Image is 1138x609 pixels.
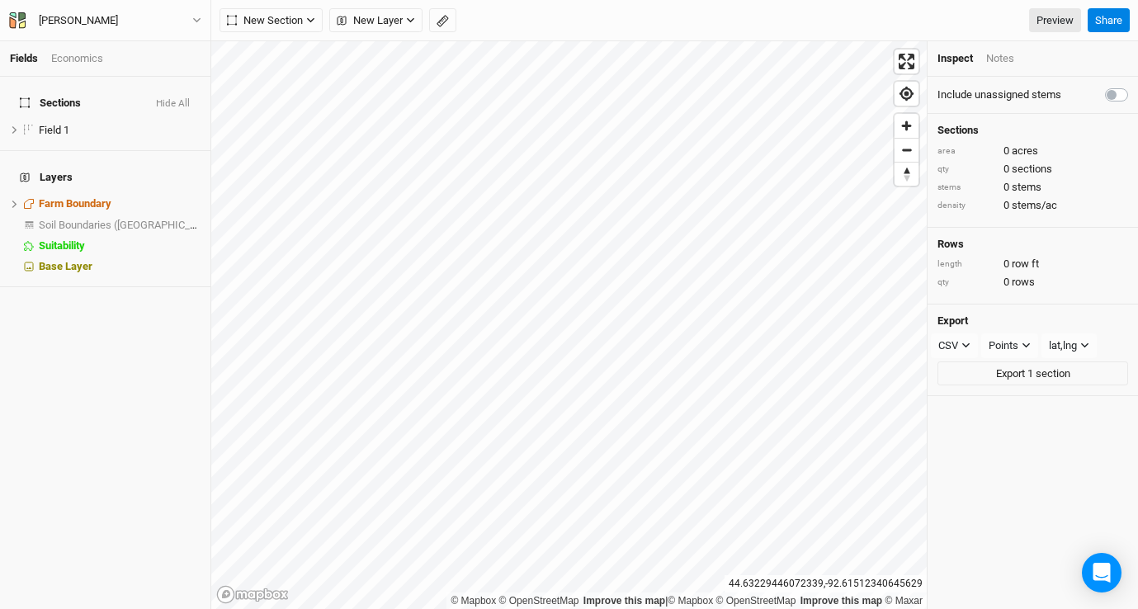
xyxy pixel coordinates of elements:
[937,51,973,66] div: Inspect
[989,338,1018,354] div: Points
[39,124,201,137] div: Field 1
[583,595,665,607] a: Improve this map
[10,161,201,194] h4: Layers
[885,595,923,607] a: Maxar
[937,238,1128,251] h4: Rows
[1012,198,1057,213] span: stems/ac
[986,51,1014,66] div: Notes
[937,200,995,212] div: density
[800,595,882,607] a: Improve this map
[51,51,103,66] div: Economics
[337,12,403,29] span: New Layer
[1082,553,1121,592] div: Open Intercom Messenger
[937,145,995,158] div: area
[937,124,1128,137] h4: Sections
[937,314,1128,328] h4: Export
[39,239,201,253] div: Suitability
[155,98,191,110] button: Hide All
[1012,180,1041,195] span: stems
[499,595,579,607] a: OpenStreetMap
[937,198,1128,213] div: 0
[937,162,1128,177] div: 0
[211,41,927,609] canvas: Map
[895,138,918,162] button: Zoom out
[1012,275,1035,290] span: rows
[39,219,201,232] div: Soil Boundaries (US)
[39,197,201,210] div: Farm Boundary
[329,8,423,33] button: New Layer
[1012,257,1039,271] span: row ft
[937,276,995,289] div: qty
[937,87,1061,102] label: Include unassigned stems
[227,12,303,29] span: New Section
[451,592,923,609] div: |
[938,338,958,354] div: CSV
[937,257,1128,271] div: 0
[220,8,323,33] button: New Section
[8,12,202,30] button: [PERSON_NAME]
[216,585,289,604] a: Mapbox logo
[1049,338,1077,354] div: lat,lng
[39,260,92,272] span: Base Layer
[895,163,918,186] span: Reset bearing to north
[937,180,1128,195] div: 0
[981,333,1038,358] button: Points
[39,124,69,136] span: Field 1
[1012,144,1038,158] span: acres
[937,361,1128,386] button: Export 1 section
[895,162,918,186] button: Reset bearing to north
[39,12,118,29] div: [PERSON_NAME]
[937,258,995,271] div: length
[1012,162,1052,177] span: sections
[895,82,918,106] button: Find my location
[39,239,85,252] span: Suitability
[39,260,201,273] div: Base Layer
[451,595,496,607] a: Mapbox
[39,219,222,231] span: Soil Boundaries ([GEOGRAPHIC_DATA])
[429,8,456,33] button: Shortcut: M
[937,144,1128,158] div: 0
[1041,333,1097,358] button: lat,lng
[668,595,713,607] a: Mapbox
[39,197,111,210] span: Farm Boundary
[1088,8,1130,33] button: Share
[20,97,81,110] span: Sections
[716,595,796,607] a: OpenStreetMap
[1029,8,1081,33] a: Preview
[895,50,918,73] button: Enter fullscreen
[725,575,927,592] div: 44.63229446072339 , -92.61512340645629
[931,333,978,358] button: CSV
[937,182,995,194] div: stems
[39,12,118,29] div: Bronson Stone
[937,163,995,176] div: qty
[10,52,38,64] a: Fields
[895,139,918,162] span: Zoom out
[895,114,918,138] button: Zoom in
[937,275,1128,290] div: 0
